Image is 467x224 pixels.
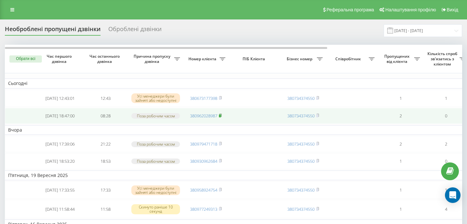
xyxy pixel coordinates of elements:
[131,113,180,119] div: Поза робочим часом
[287,113,315,119] a: 380734374550
[378,182,423,199] td: 1
[42,54,78,64] span: Час першого дзвінка
[287,206,315,212] a: 380734374550
[329,56,369,62] span: Співробітник
[190,187,217,193] a: 380958924754
[381,54,414,64] span: Пропущених від клієнта
[426,51,460,66] span: Кількість спроб зв'язатись з клієнтом
[83,90,128,107] td: 12:43
[9,55,42,63] button: Обрати всі
[190,113,217,119] a: 380962028987
[378,90,423,107] td: 1
[131,141,180,147] div: Поза робочим часом
[83,136,128,152] td: 21:22
[287,95,315,101] a: 380734374550
[378,136,423,152] td: 2
[5,26,101,36] div: Необроблені пропущені дзвінки
[83,200,128,218] td: 11:58
[190,158,217,164] a: 380930962684
[131,159,180,164] div: Поза робочим часом
[287,187,315,193] a: 380734374550
[190,206,217,212] a: 380977249313
[190,95,217,101] a: 380673177398
[83,182,128,199] td: 17:33
[385,7,436,12] span: Налаштування профілю
[131,204,180,214] div: Скинуто раніше 10 секунд
[131,185,180,195] div: Усі менеджери були зайняті або недоступні
[234,56,275,62] span: ПІБ Клієнта
[378,200,423,218] td: 1
[83,108,128,124] td: 08:28
[37,108,83,124] td: [DATE] 18:47:00
[445,187,461,203] div: Open Intercom Messenger
[88,54,123,64] span: Час останнього дзвінка
[287,141,315,147] a: 380734374550
[378,153,423,169] td: 1
[131,54,174,64] span: Причина пропуску дзвінка
[37,182,83,199] td: [DATE] 17:33:55
[37,136,83,152] td: [DATE] 17:39:06
[37,200,83,218] td: [DATE] 11:58:44
[378,108,423,124] td: 2
[83,153,128,169] td: 18:53
[190,141,217,147] a: 380979471718
[37,153,83,169] td: [DATE] 18:53:20
[284,56,317,62] span: Бізнес номер
[131,93,180,103] div: Усі менеджери були зайняті або недоступні
[327,7,374,12] span: Реферальна програма
[186,56,220,62] span: Номер клієнта
[37,90,83,107] td: [DATE] 12:43:01
[287,158,315,164] a: 380734374550
[447,7,458,12] span: Вихід
[108,26,162,36] div: Оброблені дзвінки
